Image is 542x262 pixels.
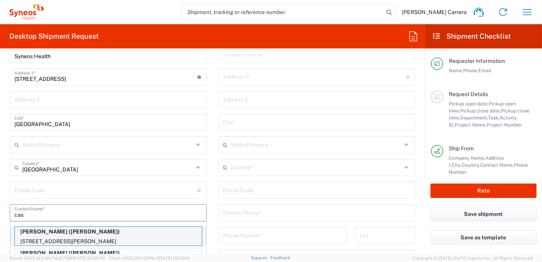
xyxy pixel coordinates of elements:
[449,58,505,64] span: Requester Information
[452,162,462,168] span: City,
[15,237,202,246] p: [STREET_ADDRESS][PERSON_NAME]
[412,255,533,262] span: Copyright © [DATE]-[DATE] Agistix Inc., All Rights Reserved
[270,255,290,260] a: Feedback
[480,162,514,168] span: Contact Name,
[462,162,480,168] span: Country,
[488,115,499,121] span: Task,
[432,32,511,41] h2: Shipment Checklist
[478,68,491,73] span: Email
[455,122,487,128] span: Project Name,
[9,32,99,41] h2: Desktop Shipment Request
[487,122,522,128] span: Project Number
[430,184,537,198] button: Rate
[449,101,489,107] span: Pickup open date,
[73,256,105,260] span: [DATE] 09:50:40
[449,68,463,73] span: Name,
[460,115,488,121] span: Department,
[15,248,202,258] p: Cassie Sanders (Cassie SAnders)
[430,207,537,221] button: Save shipment
[460,108,501,114] span: Pickup close date,
[181,5,384,20] input: Shipment, tracking or reference number
[9,256,105,260] span: Server: 2025.19.0-91c74307f99
[402,9,467,16] span: [PERSON_NAME] Carrera
[463,68,478,73] span: Phone,
[251,255,270,260] a: Support
[158,256,190,260] span: [DATE] 09:39:01
[109,256,190,260] span: Client: 2025.19.0-129fbcf
[430,230,537,245] button: Save as template
[449,155,485,161] span: Company Name,
[449,145,474,151] span: Ship From
[449,91,488,97] span: Request Details
[15,227,202,237] p: Cassie Sanders (Cassie Sanders)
